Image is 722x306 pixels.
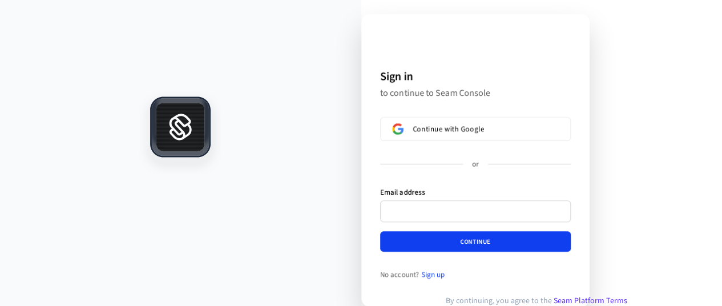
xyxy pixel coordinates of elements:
[380,231,571,252] button: Continue
[380,188,425,198] label: Email address
[392,123,404,135] img: Sign in with Google
[421,270,445,279] a: Sign up
[380,117,571,141] button: Sign in with GoogleContinue with Google
[413,124,484,134] span: Continue with Google
[380,87,571,99] p: to continue to Seam Console
[380,270,419,279] span: No account?
[380,68,571,85] h1: Sign in
[472,159,479,170] p: or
